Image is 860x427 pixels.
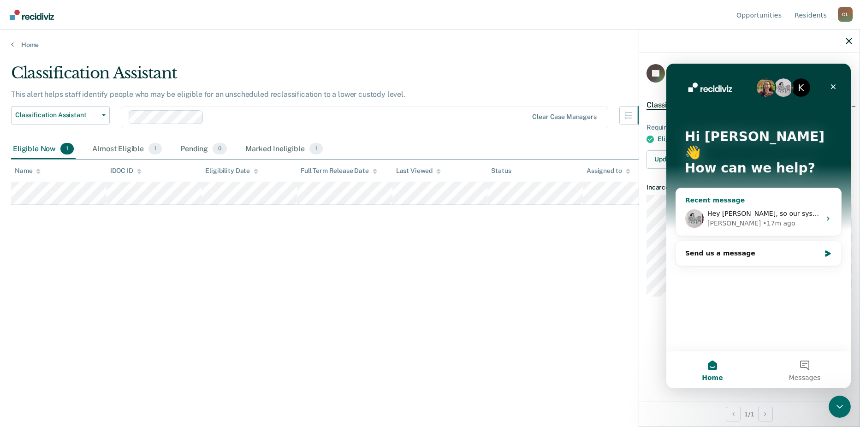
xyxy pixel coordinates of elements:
[532,113,596,121] div: Clear case managers
[92,288,184,325] button: Messages
[301,167,377,175] div: Full Term Release Date
[10,10,54,20] img: Recidiviz
[658,135,852,143] div: Eligible for reclassification since [DATE],
[19,185,154,195] div: Send us a message
[205,167,258,175] div: Eligibility Date
[36,311,56,317] span: Home
[178,139,229,160] div: Pending
[838,7,853,22] button: Profile dropdown button
[96,155,129,165] div: • 17m ago
[110,167,142,175] div: IDOC ID
[309,143,323,155] span: 1
[41,146,500,154] span: Hey [PERSON_NAME], so our system should be updating between 24 to 48 hours. Which person were you...
[11,139,76,160] div: Eligible Now
[60,143,74,155] span: 1
[726,407,741,421] button: Previous Opportunity
[639,90,860,120] div: Classification AssistantEligible
[243,139,325,160] div: Marked Ineligible
[646,124,852,131] div: Requirements validated by OMS data
[41,155,95,165] div: [PERSON_NAME]
[15,111,98,119] span: Classification Assistant
[829,396,851,418] iframe: Intercom live chat
[646,150,712,169] button: Update status
[838,7,853,22] div: C L
[758,407,773,421] button: Next Opportunity
[9,177,175,202] div: Send us a message
[646,101,725,110] span: Classification Assistant
[213,143,227,155] span: 0
[148,143,162,155] span: 1
[11,41,849,49] a: Home
[11,64,656,90] div: Classification Assistant
[666,64,851,388] iframe: Intercom live chat
[646,184,852,191] dt: Incarceration
[491,167,511,175] div: Status
[396,167,441,175] div: Last Viewed
[15,167,41,175] div: Name
[159,15,175,31] div: Close
[11,90,405,99] p: This alert helps staff identify people who may be eligible for an unscheduled reclassification to...
[587,167,630,175] div: Assigned to
[90,139,164,160] div: Almost Eligible
[639,402,860,426] div: 1 / 1
[123,311,154,317] span: Messages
